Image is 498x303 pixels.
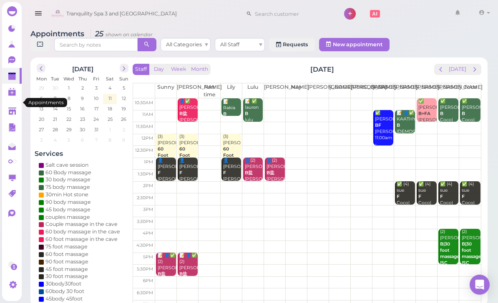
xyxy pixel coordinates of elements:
div: 👤(2) [PERSON_NAME] [PERSON_NAME]|Lulu 1:00pm - 2:00pm [244,158,263,201]
div: 📝 👤✅ KAATHY [DEMOGRAPHIC_DATA] [PERSON_NAME] 11:00am - 12:00pm [396,110,415,160]
button: New appointment [319,38,390,51]
span: 3pm [143,207,153,212]
div: 75 body massage [45,183,90,191]
span: 16 [79,105,86,113]
span: Fri [93,76,99,82]
span: 20 [38,115,45,123]
span: 11am [142,112,153,117]
div: 👤[PERSON_NAME] [PERSON_NAME]|[PERSON_NAME]|Sunny 1:00pm - 2:00pm [179,158,198,207]
button: Day [149,64,169,75]
span: 5 [67,136,71,144]
button: [DATE] [446,64,469,75]
span: Appointments [30,29,86,38]
b: B盐 [179,111,187,116]
span: 13 [38,105,44,113]
b: B盐 [267,170,274,175]
span: 4:30pm [136,243,153,248]
b: B [223,111,226,117]
div: 90 body massage [45,198,91,206]
span: 29 [38,84,45,92]
span: All Categories [166,41,202,48]
b: B [245,111,248,116]
b: B盐 [245,170,253,175]
div: Salt cave session [45,161,88,169]
b: B [397,123,400,128]
div: (2) [PERSON_NAME] Coco|[PERSON_NAME] 4:00pm - 5:30pm [461,229,480,297]
span: 12:30pm [135,148,153,153]
div: 45 foot massage [45,265,88,273]
input: Search customer [252,7,333,20]
span: 2:30pm [137,195,153,200]
span: 8 [67,95,71,102]
span: 1 [67,84,70,92]
div: ✅ [PERSON_NAME] Coco|[PERSON_NAME] 10:30am - 11:30am [440,98,458,148]
div: 30 foot massage [45,273,88,280]
span: 11 [108,95,113,102]
span: 19 [121,105,127,113]
button: Staff [133,64,149,75]
span: 24 [93,115,100,123]
span: 31 [93,126,99,133]
div: 📝 ✅ lauren lulu Lulu 10:30am - 11:30am [244,98,263,148]
div: Appointments [25,98,67,107]
span: 30 [52,84,59,92]
b: B盐 [158,271,166,277]
small: shown on calendar [106,32,153,38]
span: 5 [122,84,126,92]
b: B|30 foot massage |SC [462,241,481,265]
b: F [397,194,400,199]
div: (3) [PERSON_NAME] [PERSON_NAME]|[PERSON_NAME]|Sunny 12:00pm - 1:00pm [223,134,241,196]
span: 1:30pm [138,171,153,177]
span: Tue [51,76,59,82]
input: Search by notes [54,38,138,51]
div: ✅ (4) sue Coco|[PERSON_NAME] |[PERSON_NAME]|[PERSON_NAME] 2:00pm - 3:00pm [418,181,437,250]
h2: [DATE] [310,65,334,74]
th: [PERSON_NAME] [372,83,394,98]
span: 23 [79,115,86,123]
span: 8 [108,136,112,144]
span: 4pm [143,230,153,236]
span: 12 [121,95,127,102]
th: Coco [459,83,481,98]
span: 10 [93,95,99,102]
b: B [462,111,465,116]
div: ✅ [PERSON_NAME] Coco|[PERSON_NAME] 10:30am - 11:30am [461,98,480,148]
div: 👤[PERSON_NAME] [PERSON_NAME]|[PERSON_NAME]|Sunny 1:00pm - 2:00pm [157,158,176,207]
th: [PERSON_NAME] [264,83,285,98]
span: 26 [120,115,127,123]
span: 6 [80,136,85,144]
b: F [440,194,443,199]
div: 45body 45foot [45,295,83,303]
div: 90 foot massage [45,258,88,265]
th: [PERSON_NAME] [351,83,372,98]
span: Mon [36,76,47,82]
b: 60 Foot +45 salt [158,146,175,164]
button: next [120,64,128,73]
button: prev [434,64,447,75]
b: F [462,194,465,199]
div: (3) [PERSON_NAME] [PERSON_NAME]|[PERSON_NAME]|Sunny 12:00pm - 1:00pm [157,134,176,196]
div: 👤✅ [PERSON_NAME] [PERSON_NAME] 10:30am - 11:30am [179,98,198,142]
span: 22 [65,115,72,123]
th: [GEOGRAPHIC_DATA] [329,83,350,98]
th: Lulu [242,83,264,98]
div: (2) [PERSON_NAME] Coco|[PERSON_NAME] 4:00pm - 5:30pm [440,229,458,297]
span: 6 [39,95,44,102]
div: 👤[PERSON_NAME] [PERSON_NAME]|[PERSON_NAME]|Sunny 1:00pm - 2:00pm [223,158,241,207]
b: F [223,170,226,175]
b: B|30 foot massage |SC [440,241,460,265]
span: Thu [78,76,87,82]
span: 27 [38,126,45,133]
th: Part time [199,83,220,98]
div: ✅ (4) sue Coco|[PERSON_NAME] |[PERSON_NAME]|[PERSON_NAME] 2:00pm - 3:00pm [461,181,480,250]
div: Open Intercom Messenger [470,275,490,295]
button: Month [189,64,211,75]
button: Week [169,64,189,75]
th: [PERSON_NAME] [394,83,416,98]
span: Tranquility Spa 3 and [GEOGRAPHIC_DATA] [66,2,177,25]
span: 17 [93,105,99,113]
span: 2 [80,84,85,92]
div: ✅ [PERSON_NAME] [PERSON_NAME] 11:00am - 12:30pm [375,110,393,153]
span: 2 [122,126,126,133]
b: BF [375,123,381,128]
